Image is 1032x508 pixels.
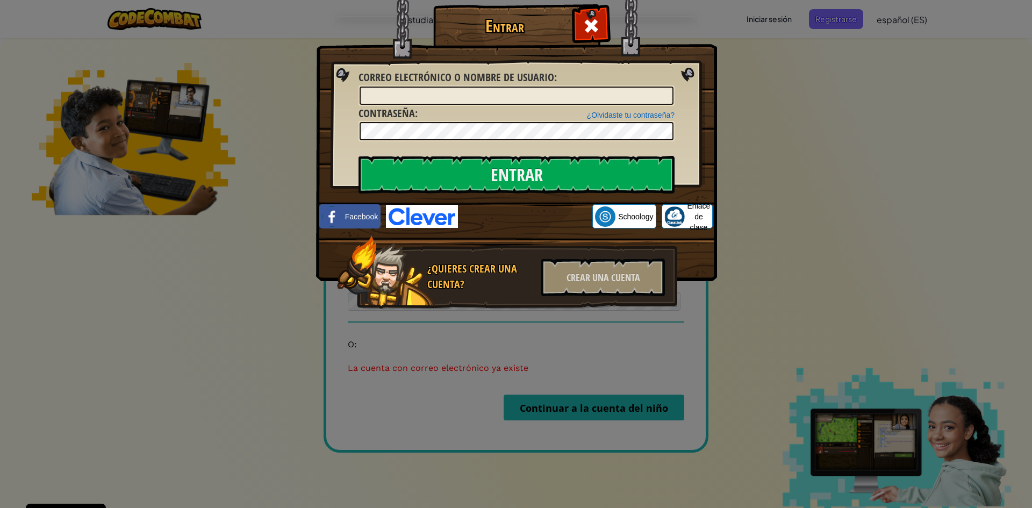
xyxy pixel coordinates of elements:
[359,156,675,194] input: Entrar
[595,206,615,227] img: schoology.png
[386,205,458,228] img: clever-logo-blue.png
[554,70,557,84] font: :
[427,261,517,291] font: ¿Quieres crear una cuenta?
[687,202,711,232] font: Enlace de clase
[458,205,592,228] iframe: Botón Iniciar sesión con Google
[567,271,640,284] font: Crear una cuenta
[415,106,418,120] font: :
[359,106,415,120] font: Contraseña
[345,212,378,221] font: Facebook
[322,206,342,227] img: facebook_small.png
[664,206,685,227] img: classlink-logo-small.png
[587,111,675,119] a: ¿Olvidaste tu contraseña?
[618,212,653,221] font: Schoology
[359,70,554,84] font: Correo electrónico o nombre de usuario
[485,14,524,38] font: Entrar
